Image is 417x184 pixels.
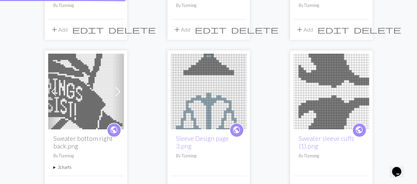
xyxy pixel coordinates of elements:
a: Sleeve Design page 3.png [171,88,247,94]
button: Delete [229,23,281,36]
i: Edit [317,26,349,34]
span: edit [317,25,349,34]
span: add [296,25,304,34]
span: delete [231,25,279,34]
summary: 2charts [53,164,119,171]
i: public [110,123,118,137]
span: edit [72,25,104,34]
img: Sweater sleeve cuffs (1).png [293,54,369,129]
button: Add [293,23,315,36]
button: Add [171,23,193,36]
span: delete [108,25,156,34]
i: public [232,123,241,137]
button: Edit [315,23,351,36]
span: edit [195,25,226,34]
h2: Sweater bottom right back.png [53,135,119,150]
span: add [50,25,58,34]
p: By TLeming [299,2,364,9]
button: Edit [70,23,106,36]
p: By TLeming [299,153,364,159]
span: add [173,25,181,34]
span: public [355,125,363,135]
button: Delete [106,23,158,36]
a: public [107,123,121,137]
button: Add [48,23,70,36]
p: By TLeming [176,2,241,9]
span: public [110,125,118,135]
span: public [232,125,241,135]
button: Edit [193,23,229,36]
img: Sweater bottom right back.png [48,54,124,129]
p: By TLeming [176,153,241,159]
a: public [352,123,367,137]
i: public [355,123,363,137]
i: Edit [72,26,104,34]
a: Sleeve Design page 3.png [176,135,229,150]
a: Sweater sleeve cuffs (1).png [293,88,369,94]
img: Sleeve Design page 3.png [171,54,247,129]
a: public [229,123,244,137]
iframe: chat widget [389,158,410,177]
a: Sweater sleeve cuffs (1).png [299,135,354,150]
a: Sweater bottom right back.png [48,88,124,94]
p: By TLeming [53,153,119,159]
button: Delete [351,23,403,36]
i: Edit [195,26,226,34]
span: delete [354,25,401,34]
p: By TLeming [53,2,119,9]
